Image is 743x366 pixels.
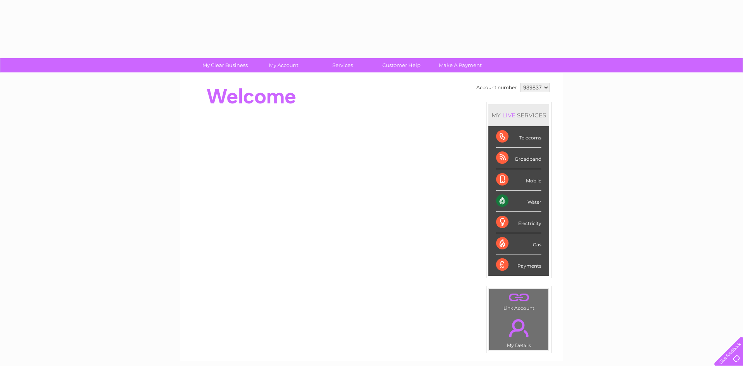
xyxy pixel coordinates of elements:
[370,58,433,72] a: Customer Help
[491,291,546,304] a: .
[193,58,257,72] a: My Clear Business
[496,212,541,233] div: Electricity
[488,104,549,126] div: MY SERVICES
[496,148,541,169] div: Broadband
[496,191,541,212] div: Water
[496,254,541,275] div: Payments
[489,289,549,313] td: Link Account
[474,81,519,94] td: Account number
[496,126,541,148] div: Telecoms
[428,58,492,72] a: Make A Payment
[496,169,541,191] div: Mobile
[252,58,316,72] a: My Account
[501,112,517,119] div: LIVE
[496,233,541,254] div: Gas
[489,313,549,351] td: My Details
[491,314,546,342] a: .
[311,58,375,72] a: Services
